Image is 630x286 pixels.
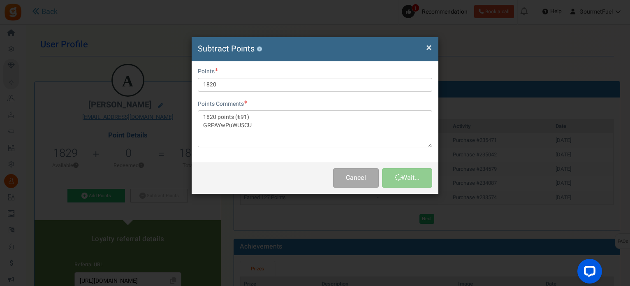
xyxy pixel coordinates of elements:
[333,168,379,188] button: Cancel
[198,43,432,55] h4: Subtract Points
[198,100,247,108] label: Points Comments
[426,40,432,56] span: ×
[257,47,262,52] button: ?
[198,67,218,76] label: Points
